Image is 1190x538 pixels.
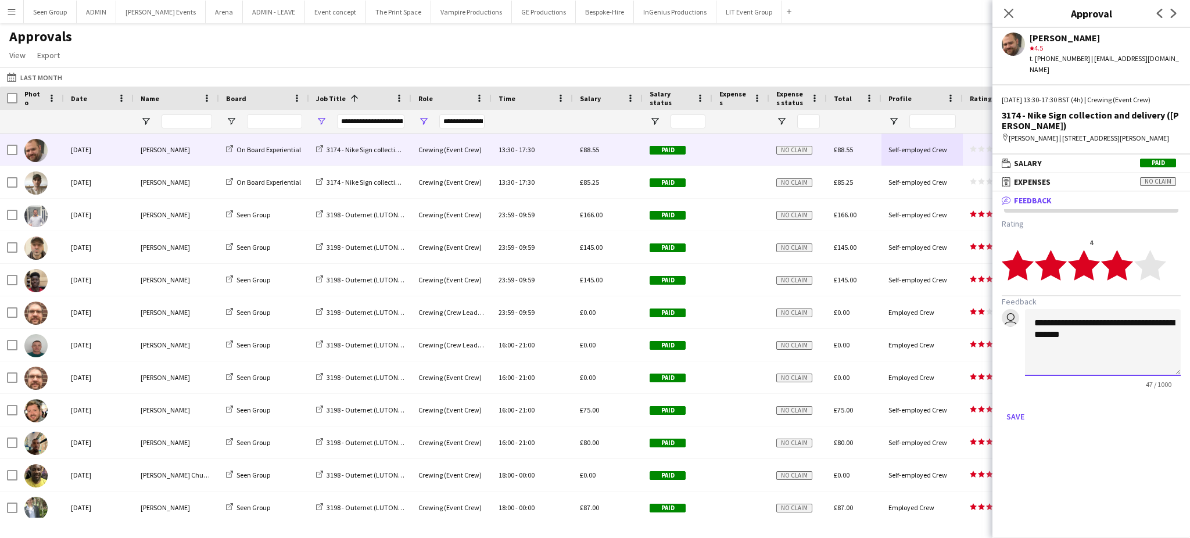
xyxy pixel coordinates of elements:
[834,145,853,154] span: £88.55
[650,146,686,155] span: Paid
[411,394,492,426] div: Crewing (Event Crew)
[411,361,492,393] div: Crewing (Event Crew)
[24,464,48,487] img: Alphonsus Chucks Mordi
[992,6,1190,21] h3: Approval
[499,210,514,219] span: 23:59
[327,373,414,382] span: 3198 - Outernet (LUTON VAN)
[64,134,134,166] div: [DATE]
[141,116,151,127] button: Open Filter Menu
[515,406,518,414] span: -
[327,210,414,219] span: 3198 - Outernet (LUTON VAN)
[226,340,270,349] a: Seen Group
[834,275,856,284] span: £145.00
[499,503,514,512] span: 18:00
[650,276,686,285] span: Paid
[650,309,686,317] span: Paid
[719,89,748,107] span: Expenses
[519,308,535,317] span: 09:59
[411,166,492,198] div: Crewing (Event Crew)
[236,178,301,186] span: On Board Experiential
[236,340,270,349] span: Seen Group
[411,296,492,328] div: Crewing (Crew Leader)
[236,503,270,512] span: Seen Group
[5,70,64,84] button: Last Month
[992,155,1190,172] mat-expansion-panel-header: SalaryPaid
[411,199,492,231] div: Crewing (Event Crew)
[888,178,947,186] span: Self-employed Crew
[134,426,219,458] div: [PERSON_NAME]
[834,178,853,186] span: £85.25
[797,114,820,128] input: Expenses status Filter Input
[834,438,853,447] span: £80.00
[236,308,270,317] span: Seen Group
[888,340,934,349] span: Employed Crew
[834,503,853,512] span: £87.00
[515,243,518,252] span: -
[64,361,134,393] div: [DATE]
[1002,407,1029,426] button: Save
[499,471,514,479] span: 18:00
[134,492,219,523] div: [PERSON_NAME]
[519,210,535,219] span: 09:59
[1030,43,1181,53] div: 4.5
[580,210,603,219] span: £166.00
[327,275,414,284] span: 3198 - Outernet (LUTON VAN)
[243,1,305,23] button: ADMIN - LEAVE
[64,426,134,458] div: [DATE]
[411,231,492,263] div: Crewing (Event Crew)
[24,497,48,520] img: Alfie Williamson
[316,438,414,447] a: 3198 - Outernet (LUTON VAN)
[499,275,514,284] span: 23:59
[316,406,414,414] a: 3198 - Outernet (LUTON VAN)
[519,373,535,382] span: 21:00
[519,243,535,252] span: 09:59
[327,178,496,186] span: 3174 - Nike Sign collection and delivery ([PERSON_NAME])
[316,178,496,186] a: 3174 - Nike Sign collection and delivery ([PERSON_NAME])
[776,89,806,107] span: Expenses status
[834,373,850,382] span: £0.00
[226,210,270,219] a: Seen Group
[776,309,812,317] span: No claim
[834,94,852,103] span: Total
[1014,158,1042,168] span: Salary
[776,504,812,512] span: No claim
[888,243,947,252] span: Self-employed Crew
[515,373,518,382] span: -
[327,406,414,414] span: 3198 - Outernet (LUTON VAN)
[515,275,518,284] span: -
[411,329,492,361] div: Crewing (Crew Leader)
[888,210,947,219] span: Self-employed Crew
[888,308,934,317] span: Employed Crew
[499,94,515,103] span: Time
[226,406,270,414] a: Seen Group
[24,334,48,357] img: Brayden Davison
[834,471,850,479] span: £0.00
[247,114,302,128] input: Board Filter Input
[134,166,219,198] div: [PERSON_NAME]
[834,243,856,252] span: £145.00
[650,406,686,415] span: Paid
[776,116,787,127] button: Open Filter Menu
[226,116,236,127] button: Open Filter Menu
[499,178,514,186] span: 13:30
[834,308,850,317] span: £0.00
[519,275,535,284] span: 09:59
[64,166,134,198] div: [DATE]
[411,459,492,491] div: Crewing (Event Crew)
[650,439,686,447] span: Paid
[512,1,576,23] button: GE Productions
[411,492,492,523] div: Crewing (Event Crew)
[327,243,414,252] span: 3198 - Outernet (LUTON VAN)
[226,94,246,103] span: Board
[650,374,686,382] span: Paid
[64,459,134,491] div: [DATE]
[888,406,947,414] span: Self-employed Crew
[1140,177,1176,186] span: No claim
[992,173,1190,191] mat-expansion-panel-header: ExpensesNo claim
[776,146,812,155] span: No claim
[33,48,64,63] a: Export
[9,50,26,60] span: View
[316,94,346,103] span: Job Title
[327,145,496,154] span: 3174 - Nike Sign collection and delivery ([PERSON_NAME])
[226,275,270,284] a: Seen Group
